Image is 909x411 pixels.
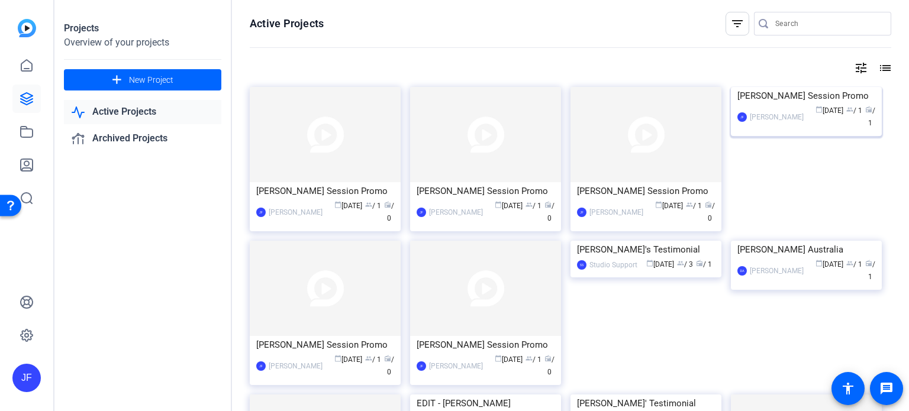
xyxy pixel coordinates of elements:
[495,355,523,364] span: [DATE]
[256,182,394,200] div: [PERSON_NAME] Session Promo
[544,355,552,362] span: radio
[417,208,426,217] div: JF
[269,206,323,218] div: [PERSON_NAME]
[526,201,533,208] span: group
[365,355,381,364] span: / 1
[737,241,875,258] div: [PERSON_NAME] Australia
[365,202,381,210] span: / 1
[775,17,882,31] input: Search
[846,106,862,115] span: / 1
[526,202,541,210] span: / 1
[429,360,483,372] div: [PERSON_NAME]
[705,202,715,222] span: / 0
[334,202,362,210] span: [DATE]
[655,202,683,210] span: [DATE]
[705,201,712,208] span: radio
[384,201,391,208] span: radio
[577,260,586,270] div: SS
[256,208,266,217] div: JF
[737,87,875,105] div: [PERSON_NAME] Session Promo
[417,182,555,200] div: [PERSON_NAME] Session Promo
[686,201,693,208] span: group
[865,106,872,113] span: radio
[841,381,855,396] mat-icon: accessibility
[365,355,372,362] span: group
[815,106,823,113] span: calendar_today
[544,201,552,208] span: radio
[879,381,894,396] mat-icon: message
[696,260,712,268] span: / 1
[846,260,862,268] span: / 1
[696,260,703,267] span: radio
[384,355,394,376] span: / 0
[64,127,221,151] a: Archived Projects
[526,355,533,362] span: group
[384,202,394,222] span: / 0
[865,260,872,267] span: radio
[589,259,637,271] div: Studio Support
[646,260,674,268] span: [DATE]
[815,106,843,115] span: [DATE]
[129,74,173,86] span: New Project
[256,361,266,371] div: JF
[646,260,653,267] span: calendar_today
[12,364,41,392] div: JF
[269,360,323,372] div: [PERSON_NAME]
[544,202,555,222] span: / 0
[334,355,362,364] span: [DATE]
[526,355,541,364] span: / 1
[577,182,715,200] div: [PERSON_NAME] Session Promo
[854,61,868,75] mat-icon: tune
[577,241,715,258] div: [PERSON_NAME]'s Testimonial
[64,69,221,90] button: New Project
[495,355,502,362] span: calendar_today
[815,260,843,268] span: [DATE]
[877,61,891,75] mat-icon: list
[815,260,823,267] span: calendar_today
[109,73,124,88] mat-icon: add
[737,112,747,122] div: JF
[64,100,221,124] a: Active Projects
[677,260,684,267] span: group
[417,361,426,371] div: JF
[865,260,875,281] span: / 1
[750,111,804,123] div: [PERSON_NAME]
[365,201,372,208] span: group
[865,106,875,127] span: / 1
[384,355,391,362] span: radio
[686,202,702,210] span: / 1
[256,336,394,354] div: [PERSON_NAME] Session Promo
[846,260,853,267] span: group
[334,355,341,362] span: calendar_today
[334,201,341,208] span: calendar_today
[495,201,502,208] span: calendar_today
[250,17,324,31] h1: Active Projects
[750,265,804,277] div: [PERSON_NAME]
[64,21,221,35] div: Projects
[589,206,643,218] div: [PERSON_NAME]
[577,208,586,217] div: JF
[846,106,853,113] span: group
[429,206,483,218] div: [PERSON_NAME]
[544,355,555,376] span: / 0
[18,19,36,37] img: blue-gradient.svg
[655,201,662,208] span: calendar_today
[677,260,693,268] span: / 3
[730,17,744,31] mat-icon: filter_list
[495,202,523,210] span: [DATE]
[417,336,555,354] div: [PERSON_NAME] Session Promo
[737,266,747,276] div: DA
[64,35,221,50] div: Overview of your projects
